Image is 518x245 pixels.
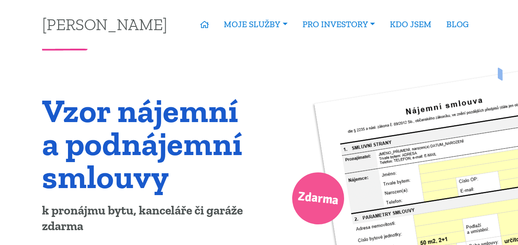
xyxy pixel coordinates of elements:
p: k pronájmu bytu, kanceláře či garáže zdarma [42,203,253,234]
a: PRO INVESTORY [295,15,382,34]
a: MOJE SLUŽBY [216,15,295,34]
span: Zdarma [297,186,340,212]
a: BLOG [439,15,476,34]
a: [PERSON_NAME] [42,16,167,32]
h1: Vzor nájemní a podnájemní smlouvy [42,94,253,193]
a: KDO JSEM [382,15,439,34]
